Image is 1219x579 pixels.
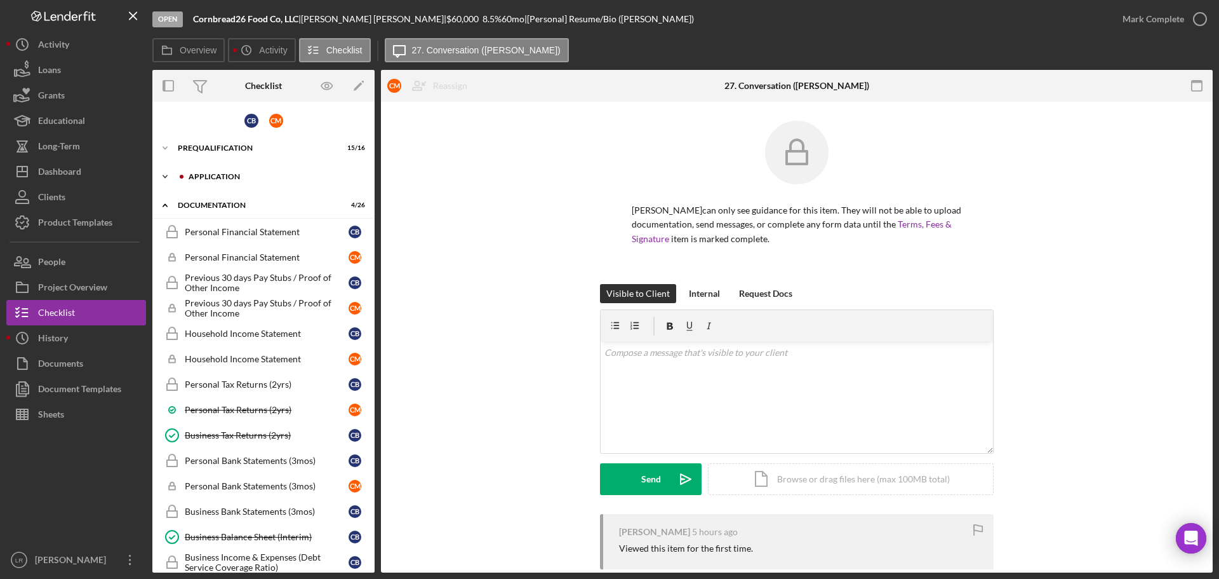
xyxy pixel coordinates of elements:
[159,448,368,473] a: Personal Bank Statements (3mos)CB
[189,173,359,181] div: Application
[159,397,368,423] a: Personal Tax Returns (2yrs)CM
[185,273,349,293] div: Previous 30 days Pay Stubs / Proof of Other Income
[159,296,368,321] a: Previous 30 days Pay Stubs / Proof of Other IncomeCM
[6,133,146,159] button: Long-Term
[38,376,121,405] div: Document Templates
[185,252,349,262] div: Personal Financial Statement
[185,354,349,364] div: Household Income Statement
[185,552,349,573] div: Business Income & Expenses (Debt Service Coverage Ratio)
[185,379,349,390] div: Personal Tax Returns (2yrs)
[733,284,799,303] button: Request Docs
[524,14,694,24] div: | [Personal] Resume/Bio ([PERSON_NAME])
[38,83,65,111] div: Grants
[152,11,183,27] div: Open
[15,557,23,564] text: LR
[193,14,301,24] div: |
[6,402,146,427] a: Sheets
[6,210,146,235] button: Product Templates
[6,547,146,573] button: LR[PERSON_NAME]
[38,32,69,60] div: Activity
[600,284,676,303] button: Visible to Client
[381,73,480,99] button: CMReassign
[159,346,368,372] a: Household Income StatementCM
[349,480,361,493] div: C M
[632,203,962,246] p: [PERSON_NAME] can only see guidance for this item. They will not be able to upload documentation,...
[159,473,368,499] a: Personal Bank Statements (3mos)CM
[349,378,361,391] div: C B
[159,245,368,270] a: Personal Financial StatementCM
[185,430,349,440] div: Business Tax Returns (2yrs)
[38,325,68,354] div: History
[228,38,295,62] button: Activity
[301,14,446,24] div: [PERSON_NAME] [PERSON_NAME] |
[326,45,363,55] label: Checklist
[38,108,85,137] div: Educational
[6,57,146,83] button: Loans
[1176,523,1206,554] div: Open Intercom Messenger
[433,73,467,99] div: Reassign
[6,249,146,275] button: People
[159,219,368,245] a: Personal Financial StatementCB
[692,527,738,537] time: 2025-09-06 08:55
[38,159,81,187] div: Dashboard
[606,284,670,303] div: Visible to Client
[6,351,146,376] button: Documents
[387,79,401,93] div: C M
[6,275,146,300] button: Project Overview
[349,226,361,238] div: C B
[185,227,349,237] div: Personal Financial Statement
[342,144,365,152] div: 15 / 16
[38,133,80,162] div: Long-Term
[193,13,298,24] b: Cornbread26 Food Co, LLC
[6,159,146,184] button: Dashboard
[185,507,349,517] div: Business Bank Statements (3mos)
[178,201,333,209] div: Documentation
[6,376,146,402] button: Document Templates
[349,556,361,569] div: C B
[6,300,146,325] button: Checklist
[349,353,361,365] div: C M
[6,184,146,210] button: Clients
[349,404,361,416] div: C M
[6,83,146,108] button: Grants
[185,329,349,339] div: Household Income Statement
[724,81,869,91] div: 27. Conversation ([PERSON_NAME])
[412,45,561,55] label: 27. Conversation ([PERSON_NAME])
[6,32,146,57] button: Activity
[6,108,146,133] button: Educational
[349,302,361,315] div: C M
[683,284,726,303] button: Internal
[349,454,361,467] div: C B
[269,114,283,128] div: C M
[159,270,368,296] a: Previous 30 days Pay Stubs / Proof of Other IncomeCB
[159,321,368,346] a: Household Income StatementCB
[159,499,368,524] a: Business Bank Statements (3mos)CB
[185,481,349,491] div: Personal Bank Statements (3mos)
[1110,6,1213,32] button: Mark Complete
[159,550,368,575] a: Business Income & Expenses (Debt Service Coverage Ratio)CB
[38,275,107,303] div: Project Overview
[349,531,361,543] div: C B
[159,423,368,448] a: Business Tax Returns (2yrs)CB
[483,14,502,24] div: 8.5 %
[502,14,524,24] div: 60 mo
[180,45,216,55] label: Overview
[159,372,368,397] a: Personal Tax Returns (2yrs)CB
[349,429,361,442] div: C B
[38,184,65,213] div: Clients
[641,463,661,495] div: Send
[299,38,371,62] button: Checklist
[178,144,333,152] div: Prequalification
[349,276,361,289] div: C B
[38,210,112,238] div: Product Templates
